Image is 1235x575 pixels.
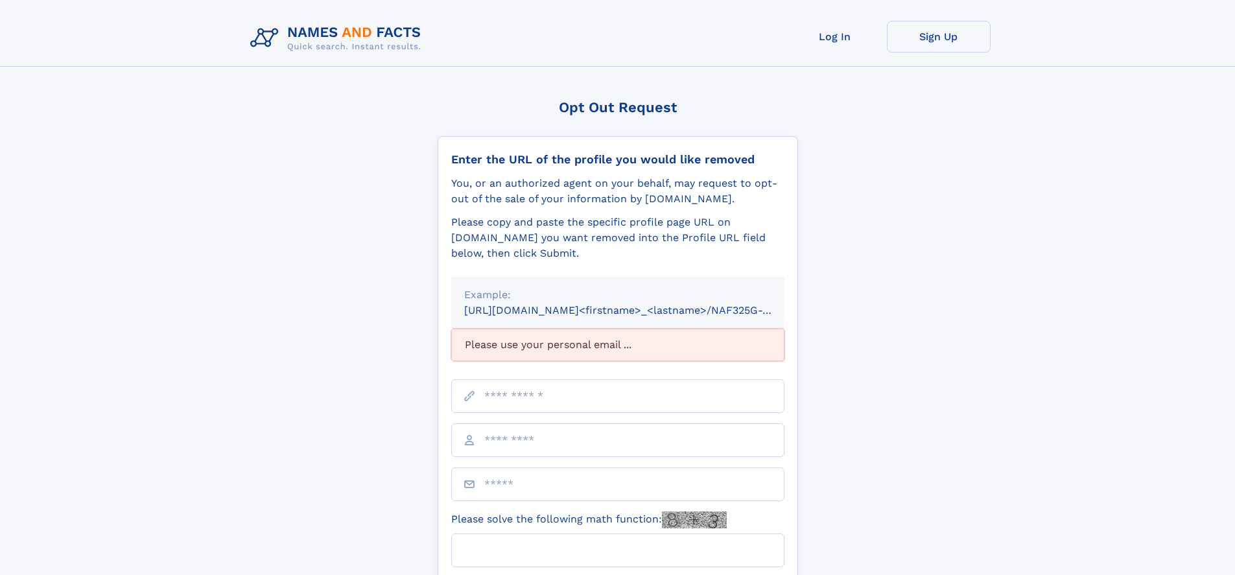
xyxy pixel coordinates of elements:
div: Enter the URL of the profile you would like removed [451,152,784,167]
div: You, or an authorized agent on your behalf, may request to opt-out of the sale of your informatio... [451,176,784,207]
div: Opt Out Request [438,99,798,115]
small: [URL][DOMAIN_NAME]<firstname>_<lastname>/NAF325G-xxxxxxxx [464,304,809,316]
img: Logo Names and Facts [245,21,432,56]
label: Please solve the following math function: [451,511,727,528]
div: Please copy and paste the specific profile page URL on [DOMAIN_NAME] you want removed into the Pr... [451,215,784,261]
div: Please use your personal email ... [451,329,784,361]
a: Sign Up [887,21,991,53]
div: Example: [464,287,771,303]
a: Log In [783,21,887,53]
